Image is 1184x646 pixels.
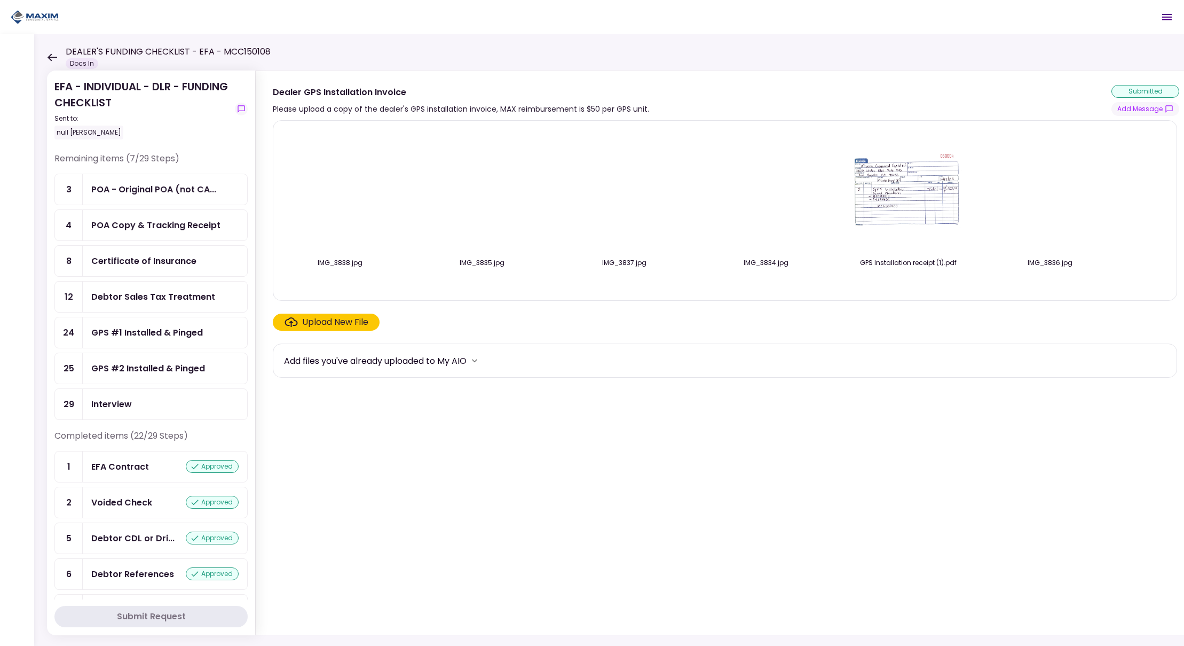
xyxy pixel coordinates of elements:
[91,254,196,268] div: Certificate of Insurance
[54,209,248,241] a: 4POA Copy & Tracking Receipt
[91,496,152,509] div: Voided Check
[284,354,467,368] div: Add files you've already uploaded to My AIO
[54,281,248,313] a: 12Debtor Sales Tax Treatment
[426,258,538,268] div: IMG_3835.jpg
[91,567,174,581] div: Debtor References
[54,594,248,626] a: 73 Months PERSONAL Bank Statementsapproved
[55,523,83,554] div: 5
[54,152,248,174] div: Remaining items (7/29 Steps)
[54,558,248,590] a: 6Debtor Referencesapproved
[66,45,271,58] h1: DEALER'S FUNDING CHECKLIST - EFA - MCC150108
[186,460,239,473] div: approved
[1111,85,1179,98] div: submitted
[54,79,231,139] div: EFA - INDIVIDUAL - DLR - FUNDING CHECKLIST
[186,496,239,509] div: approved
[117,610,186,623] div: Submit Request
[54,317,248,348] a: 24GPS #1 Installed & Pinged
[994,258,1106,268] div: IMG_3836.jpg
[91,398,132,411] div: Interview
[91,460,149,473] div: EFA Contract
[91,326,203,339] div: GPS #1 Installed & Pinged
[235,103,248,115] button: show-messages
[54,606,248,627] button: Submit Request
[302,316,368,329] div: Upload New File
[1111,102,1179,116] button: show-messages
[55,353,83,384] div: 25
[66,58,98,69] div: Docs In
[273,85,649,99] div: Dealer GPS Installation Invoice
[55,174,83,205] div: 3
[91,290,215,303] div: Debtor Sales Tax Treatment
[55,559,83,589] div: 6
[91,219,220,232] div: POA Copy & Tracking Receipt
[273,314,380,331] span: Click here to upload the required document
[55,389,83,419] div: 29
[710,258,822,268] div: IMG_3834.jpg
[54,126,123,139] div: null [PERSON_NAME]
[467,353,483,369] button: more
[55,246,83,276] div: 8
[54,174,248,205] a: 3POA - Original POA (not CA or GA) (Received in house)
[54,245,248,277] a: 8Certificate of Insurance
[55,282,83,312] div: 12
[55,317,83,348] div: 24
[54,353,248,384] a: 25GPS #2 Installed & Pinged
[91,362,205,375] div: GPS #2 Installed & Pinged
[54,523,248,554] a: 5Debtor CDL or Driver Licenseapproved
[91,532,175,545] div: Debtor CDL or Driver License
[55,487,83,518] div: 2
[91,183,216,196] div: POA - Original POA (not CA or GA) (Received in house)
[54,114,231,123] div: Sent to:
[273,103,649,115] div: Please upload a copy of the dealer's GPS installation invoice, MAX reimbursement is $50 per GPS u...
[54,451,248,482] a: 1EFA Contractapproved
[54,430,248,451] div: Completed items (22/29 Steps)
[284,258,396,268] div: IMG_3838.jpg
[54,487,248,518] a: 2Voided Checkapproved
[1154,4,1180,30] button: Open menu
[186,567,239,580] div: approved
[11,9,59,25] img: Partner icon
[55,595,83,625] div: 7
[55,452,83,482] div: 1
[54,388,248,420] a: 29Interview
[568,258,680,268] div: IMG_3837.jpg
[852,258,964,268] div: GPS Installation receipt (1).pdf
[186,532,239,544] div: approved
[55,210,83,240] div: 4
